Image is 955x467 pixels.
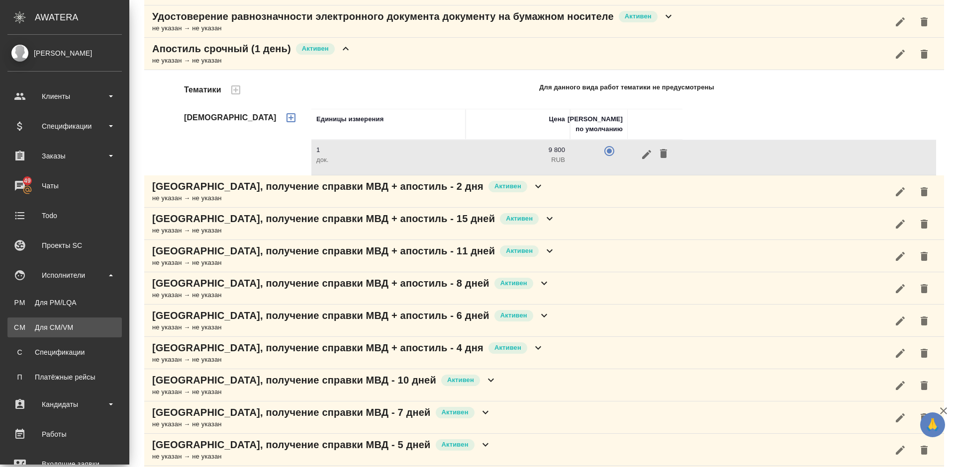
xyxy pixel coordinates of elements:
p: [GEOGRAPHIC_DATA], получение справки МВД - 7 дней [152,405,431,419]
div: не указан → не указан [152,452,491,462]
div: Платёжные рейсы [12,372,117,382]
button: Удалить услугу [912,309,936,333]
div: не указан → не указан [152,258,556,268]
div: Цена [549,114,565,124]
p: Активен [500,311,527,320]
div: Проекты SC [7,238,122,253]
button: Редактировать услугу [888,180,912,204]
p: Активен [442,407,469,417]
p: [GEOGRAPHIC_DATA], получение справки МВД + апостиль - 2 дня [152,179,483,193]
button: Добавить тариф [279,106,303,130]
button: Удалить услугу [912,180,936,204]
div: Спецификации [12,347,117,357]
p: Активен [494,181,521,191]
button: Редактировать услугу [888,10,912,34]
button: Удалить услугу [912,374,936,397]
div: Единицы измерения [316,114,383,124]
button: Редактировать услугу [888,244,912,268]
div: не указан → не указан [152,290,550,300]
a: Todo [2,203,127,228]
p: [GEOGRAPHIC_DATA], получение справки МВД + апостиль - 11 дней [152,244,495,258]
div: не указан → не указан [152,387,497,397]
button: Удалить услугу [912,341,936,365]
p: Активен [500,278,527,288]
h4: [DEMOGRAPHIC_DATA] [184,112,277,124]
button: Редактировать услугу [888,406,912,430]
button: Редактировать [638,145,655,163]
div: [GEOGRAPHIC_DATA], получение справки МВД + апостиль - 6 днейАктивенне указан → не указан [144,305,944,337]
div: [GEOGRAPHIC_DATA], получение справки МВД - 5 днейАктивенне указан → не указан [144,434,944,466]
span: 49 [18,176,37,186]
button: Редактировать услугу [888,438,912,462]
a: ССпецификации [7,342,122,362]
p: Активен [625,11,652,21]
div: Исполнители [7,268,122,283]
div: Апостиль срочный (1 день)Активенне указан → не указан [144,38,944,70]
p: Активен [442,440,469,450]
a: Проекты SC [2,233,127,258]
div: Todo [7,208,122,223]
button: 🙏 [920,412,945,437]
div: [GEOGRAPHIC_DATA], получение справки МВД + апостиль - 8 днейАктивенне указан → не указан [144,272,944,305]
div: не указан → не указан [152,56,352,66]
p: док. [316,155,461,165]
div: Кандидаты [7,397,122,412]
div: [PERSON_NAME] [7,48,122,59]
a: Работы [2,422,127,447]
p: Активен [506,214,533,224]
div: Чаты [7,178,122,193]
div: Работы [7,427,122,442]
div: не указан → не указан [152,355,544,365]
div: [PERSON_NAME] по умолчанию [568,114,623,134]
div: [GEOGRAPHIC_DATA], получение справки МВД - 7 днейАктивенне указан → не указан [144,401,944,434]
p: [GEOGRAPHIC_DATA], получение справки МВД + апостиль - 4 дня [152,341,483,355]
p: Активен [506,246,533,256]
p: Активен [447,375,474,385]
div: не указан → не указан [152,23,674,33]
div: Удостоверение равнозначности электронного документа документу на бумажном носителеАктивенне указа... [144,5,944,38]
button: Редактировать услугу [888,277,912,301]
p: 1 [316,145,461,155]
button: Редактировать услугу [888,212,912,236]
button: Удалить услугу [912,277,936,301]
div: AWATERA [35,7,129,27]
p: Апостиль срочный (1 день) [152,42,291,56]
button: Удалить услугу [912,244,936,268]
button: Удалить услугу [912,406,936,430]
div: [GEOGRAPHIC_DATA], получение справки МВД + апостиль - 15 днейАктивенне указан → не указан [144,208,944,240]
div: [GEOGRAPHIC_DATA], получение справки МВД + апостиль - 2 дняАктивенне указан → не указан [144,175,944,208]
button: Редактировать услугу [888,42,912,66]
a: ППлатёжные рейсы [7,367,122,387]
button: Удалить услугу [912,438,936,462]
h4: Тематики [184,84,221,96]
div: Клиенты [7,89,122,104]
div: не указан → не указан [152,226,556,235]
p: Для данного вида работ тематики не предусмотрены [539,82,714,92]
p: [GEOGRAPHIC_DATA], получение справки МВД - 5 дней [152,438,431,452]
p: [GEOGRAPHIC_DATA], получение справки МВД + апостиль - 15 дней [152,212,495,226]
p: [GEOGRAPHIC_DATA], получение справки МВД + апостиль - 8 дней [152,276,489,290]
div: не указан → не указан [152,419,491,429]
button: Редактировать услугу [888,309,912,333]
a: 49Чаты [2,173,127,198]
div: [GEOGRAPHIC_DATA], получение справки МВД + апостиль - 11 днейАктивенне указан → не указан [144,240,944,272]
div: [GEOGRAPHIC_DATA], получение справки МВД + апостиль - 4 дняАктивенне указан → не указан [144,337,944,369]
p: Активен [302,44,329,54]
a: PMДля PM/LQA [7,293,122,312]
button: Удалить услугу [912,42,936,66]
div: Для CM/VM [12,322,117,332]
div: [GEOGRAPHIC_DATA], получение справки МВД - 10 днейАктивенне указан → не указан [144,369,944,401]
p: Активен [494,343,521,353]
p: [GEOGRAPHIC_DATA], получение справки МВД - 10 дней [152,373,436,387]
button: Редактировать услугу [888,341,912,365]
p: RUB [471,155,565,165]
a: CMДля CM/VM [7,317,122,337]
div: Для PM/LQA [12,298,117,308]
div: не указан → не указан [152,322,550,332]
div: Спецификации [7,119,122,134]
button: Редактировать услугу [888,374,912,397]
div: не указан → не указан [152,193,544,203]
div: Заказы [7,149,122,163]
p: [GEOGRAPHIC_DATA], получение справки МВД + апостиль - 6 дней [152,309,489,322]
p: 9 800 [471,145,565,155]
